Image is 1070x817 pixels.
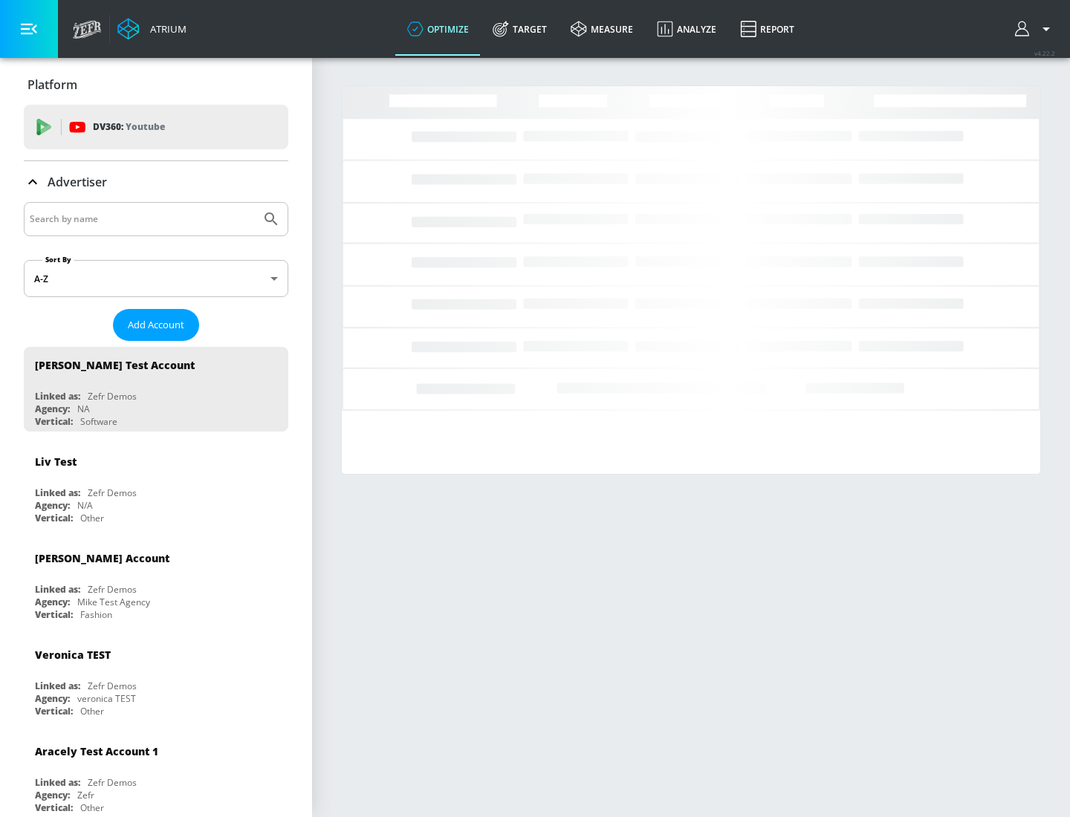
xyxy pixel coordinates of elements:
[35,486,80,499] div: Linked as:
[88,776,137,789] div: Zefr Demos
[35,801,73,814] div: Vertical:
[35,776,80,789] div: Linked as:
[728,2,806,56] a: Report
[88,390,137,403] div: Zefr Demos
[35,455,77,469] div: Liv Test
[35,415,73,428] div: Vertical:
[24,637,288,721] div: Veronica TESTLinked as:Zefr DemosAgency:veronica TESTVertical:Other
[93,119,165,135] p: DV360:
[77,403,90,415] div: NA
[24,260,288,297] div: A-Z
[80,512,104,524] div: Other
[35,583,80,596] div: Linked as:
[80,801,104,814] div: Other
[645,2,728,56] a: Analyze
[35,551,169,565] div: [PERSON_NAME] Account
[395,2,481,56] a: optimize
[144,22,187,36] div: Atrium
[24,540,288,625] div: [PERSON_NAME] AccountLinked as:Zefr DemosAgency:Mike Test AgencyVertical:Fashion
[80,608,112,621] div: Fashion
[24,347,288,432] div: [PERSON_NAME] Test AccountLinked as:Zefr DemosAgency:NAVertical:Software
[77,692,136,705] div: veronica TEST
[1034,49,1055,57] span: v 4.22.2
[24,443,288,528] div: Liv TestLinked as:Zefr DemosAgency:N/AVertical:Other
[35,390,80,403] div: Linked as:
[35,358,195,372] div: [PERSON_NAME] Test Account
[88,486,137,499] div: Zefr Demos
[559,2,645,56] a: measure
[113,309,199,341] button: Add Account
[35,648,111,662] div: Veronica TEST
[77,596,150,608] div: Mike Test Agency
[30,209,255,229] input: Search by name
[35,596,70,608] div: Agency:
[80,415,117,428] div: Software
[77,789,94,801] div: Zefr
[24,64,288,105] div: Platform
[117,18,187,40] a: Atrium
[88,583,137,596] div: Zefr Demos
[128,316,184,333] span: Add Account
[35,680,80,692] div: Linked as:
[35,512,73,524] div: Vertical:
[126,119,165,134] p: Youtube
[481,2,559,56] a: Target
[35,705,73,717] div: Vertical:
[24,161,288,203] div: Advertiser
[77,499,93,512] div: N/A
[35,692,70,705] div: Agency:
[35,499,70,512] div: Agency:
[88,680,137,692] div: Zefr Demos
[42,255,74,264] label: Sort By
[35,403,70,415] div: Agency:
[35,789,70,801] div: Agency:
[80,705,104,717] div: Other
[35,608,73,621] div: Vertical:
[27,77,77,93] p: Platform
[24,105,288,149] div: DV360: Youtube
[35,744,158,758] div: Aracely Test Account 1
[48,174,107,190] p: Advertiser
